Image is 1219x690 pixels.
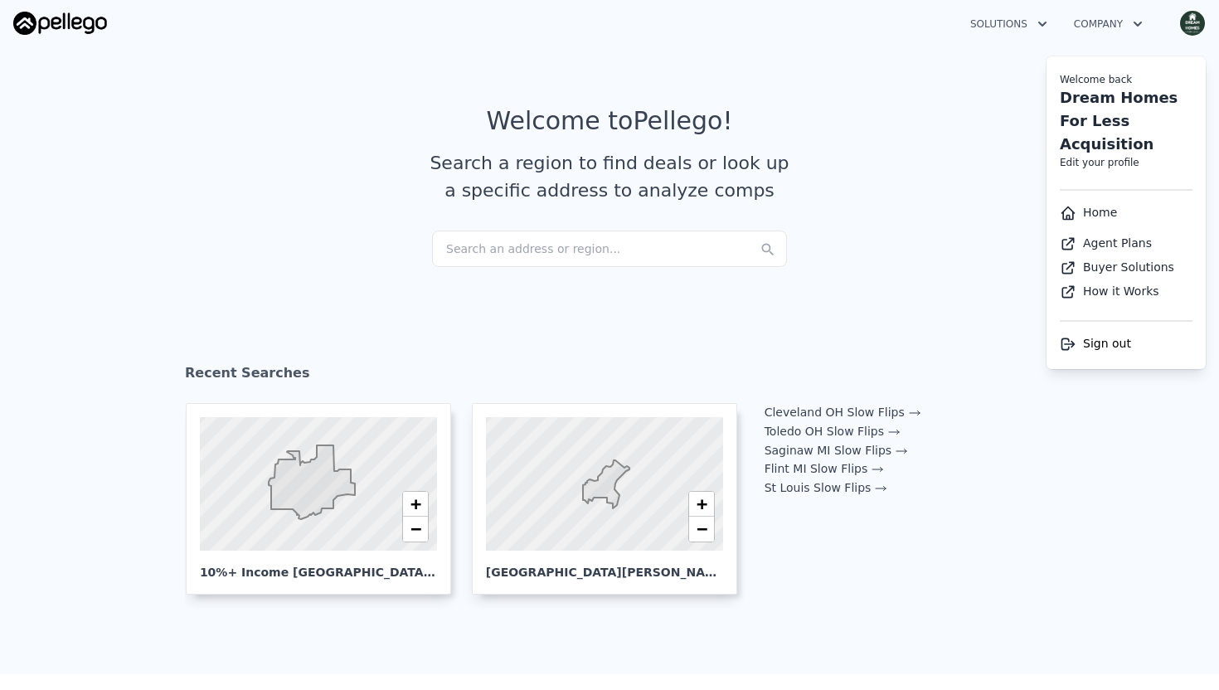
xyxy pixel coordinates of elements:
[1060,73,1192,86] div: Welcome back
[1060,335,1131,352] button: Sign out
[957,9,1061,39] button: Solutions
[689,492,714,517] a: Zoom in
[410,493,421,514] span: +
[1060,206,1117,219] a: Home
[403,517,428,542] a: Zoom out
[765,406,921,419] a: Cleveland OH Slow Flips
[765,425,901,438] a: Toledo OH Slow Flips
[765,462,885,475] a: Flint MI Slow Flips
[1083,337,1131,350] span: Sign out
[487,106,733,136] div: Welcome to Pellego !
[1061,9,1156,39] button: Company
[697,518,707,539] span: −
[689,517,714,542] a: Zoom out
[403,492,428,517] a: Zoom in
[200,551,437,581] div: 10%+ Income [GEOGRAPHIC_DATA][PERSON_NAME] $20K-$50K
[486,551,723,581] div: [GEOGRAPHIC_DATA][PERSON_NAME]
[432,231,787,267] div: Search an address or region...
[765,444,909,457] a: Saginaw MI Slow Flips
[1060,260,1174,274] a: Buyer Solutions
[697,493,707,514] span: +
[424,149,795,204] div: Search a region to find deals or look up a specific address to analyze comps
[186,403,464,595] a: 10%+ Income [GEOGRAPHIC_DATA][PERSON_NAME] $20K-$50K
[13,12,107,35] img: Pellego
[1060,89,1178,153] a: Dream Homes For Less Acquisition
[1060,157,1139,168] a: Edit your profile
[1060,284,1159,298] a: How it Works
[765,481,888,494] a: St Louis Slow Flips
[1179,10,1206,36] img: avatar
[410,518,421,539] span: −
[1060,236,1152,250] a: Agent Plans
[472,403,750,595] a: [GEOGRAPHIC_DATA][PERSON_NAME]
[185,350,1034,403] div: Recent Searches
